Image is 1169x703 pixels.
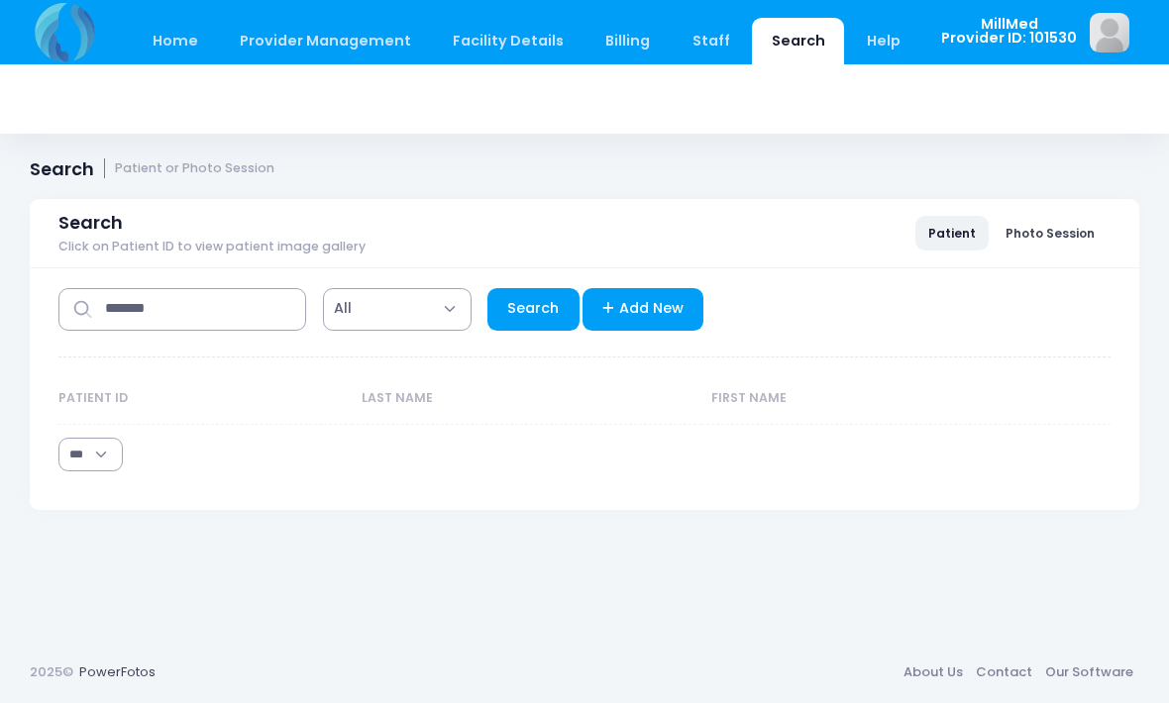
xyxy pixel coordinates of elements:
[79,662,156,681] a: PowerFotos
[133,18,217,64] a: Home
[969,654,1038,690] a: Contact
[115,161,274,176] small: Patient or Photo Session
[583,288,704,331] a: Add New
[897,654,969,690] a: About Us
[323,288,472,331] span: All
[58,212,123,233] span: Search
[701,373,1066,425] th: First Name
[993,216,1108,250] a: Photo Session
[58,373,352,425] th: Patient ID
[752,18,844,64] a: Search
[434,18,584,64] a: Facility Details
[673,18,749,64] a: Staff
[915,216,989,250] a: Patient
[1090,13,1129,52] img: image
[586,18,670,64] a: Billing
[352,373,701,425] th: Last Name
[848,18,920,64] a: Help
[220,18,430,64] a: Provider Management
[334,298,352,319] span: All
[941,17,1077,46] span: MillMed Provider ID: 101530
[58,240,366,254] span: Click on Patient ID to view patient image gallery
[30,158,274,179] h1: Search
[487,288,580,331] a: Search
[1038,654,1139,690] a: Our Software
[30,662,73,681] span: 2025©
